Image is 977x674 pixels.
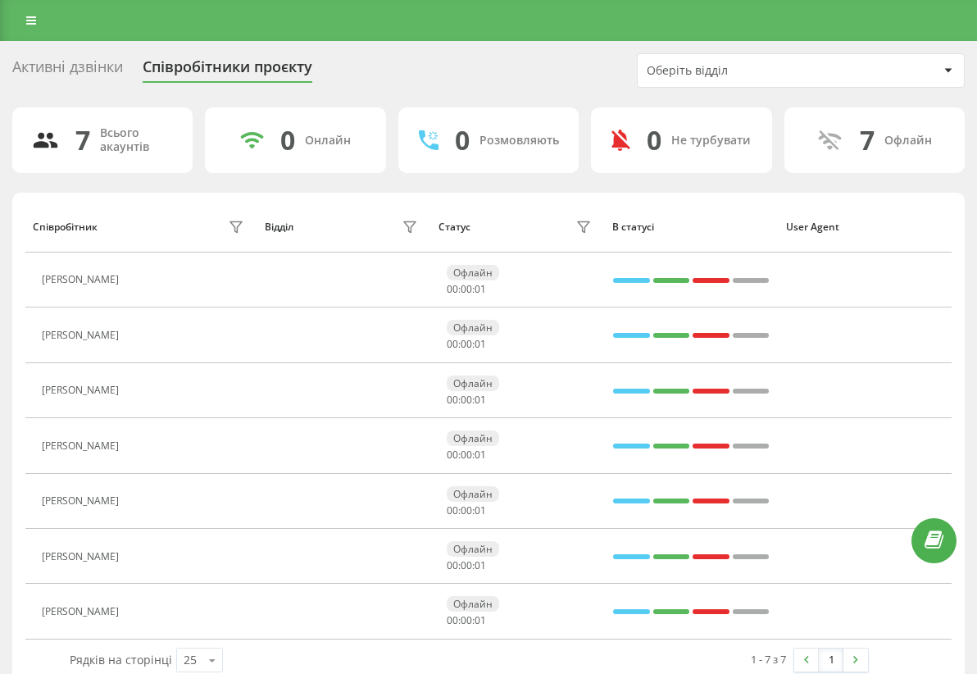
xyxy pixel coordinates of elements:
div: : : [447,615,486,626]
span: 01 [475,337,486,351]
span: 00 [447,282,458,296]
span: 00 [461,448,472,462]
div: [PERSON_NAME] [42,274,123,285]
div: : : [447,284,486,295]
div: [PERSON_NAME] [42,440,123,452]
div: : : [447,394,486,406]
span: 00 [461,503,472,517]
div: Всього акаунтів [100,126,173,154]
div: Офлайн [447,541,499,557]
span: 01 [475,613,486,627]
div: Відділ [265,221,293,233]
div: Співробітник [33,221,98,233]
div: [PERSON_NAME] [42,495,123,507]
div: Офлайн [447,376,499,391]
div: [PERSON_NAME] [42,330,123,341]
div: Офлайн [447,486,499,502]
div: : : [447,505,486,517]
div: Офлайн [884,134,932,148]
div: Офлайн [447,430,499,446]
div: 1 - 7 з 7 [751,651,786,667]
span: 00 [447,393,458,407]
div: Оберіть відділ [647,64,843,78]
div: : : [447,449,486,461]
div: : : [447,339,486,350]
span: Рядків на сторінці [70,652,172,667]
div: User Agent [786,221,944,233]
span: 00 [447,558,458,572]
div: 7 [860,125,875,156]
div: Співробітники проєкту [143,58,312,84]
span: 01 [475,448,486,462]
div: 0 [455,125,470,156]
div: Активні дзвінки [12,58,123,84]
span: 00 [447,503,458,517]
div: : : [447,560,486,572]
span: 00 [461,613,472,627]
div: Статус [439,221,470,233]
span: 00 [447,448,458,462]
span: 00 [461,337,472,351]
div: [PERSON_NAME] [42,606,123,617]
span: 00 [461,558,472,572]
div: 0 [280,125,295,156]
span: 00 [447,613,458,627]
span: 01 [475,282,486,296]
div: 25 [184,652,197,668]
span: 01 [475,503,486,517]
div: [PERSON_NAME] [42,551,123,562]
div: Не турбувати [671,134,751,148]
span: 01 [475,393,486,407]
span: 00 [461,282,472,296]
div: 0 [647,125,661,156]
div: Розмовляють [479,134,559,148]
div: В статусі [612,221,770,233]
span: 01 [475,558,486,572]
span: 00 [447,337,458,351]
div: Офлайн [447,320,499,335]
div: Офлайн [447,265,499,280]
div: [PERSON_NAME] [42,385,123,396]
div: Офлайн [447,596,499,612]
div: Онлайн [305,134,351,148]
a: 1 [819,649,843,672]
div: 7 [75,125,90,156]
span: 00 [461,393,472,407]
